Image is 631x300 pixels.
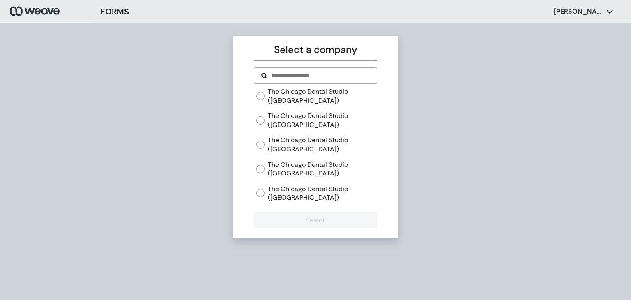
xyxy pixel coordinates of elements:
[254,212,377,228] button: Select
[268,160,377,178] label: The Chicago Dental Studio ([GEOGRAPHIC_DATA])
[268,185,377,202] label: The Chicago Dental Studio ([GEOGRAPHIC_DATA])
[268,87,377,105] label: The Chicago Dental Studio ([GEOGRAPHIC_DATA])
[554,7,603,16] p: [PERSON_NAME]
[268,136,377,153] label: The Chicago Dental Studio ([GEOGRAPHIC_DATA])
[101,5,129,18] h3: FORMS
[268,111,377,129] label: The Chicago Dental Studio ([GEOGRAPHIC_DATA])
[254,42,377,57] p: Select a company
[271,71,370,81] input: Search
